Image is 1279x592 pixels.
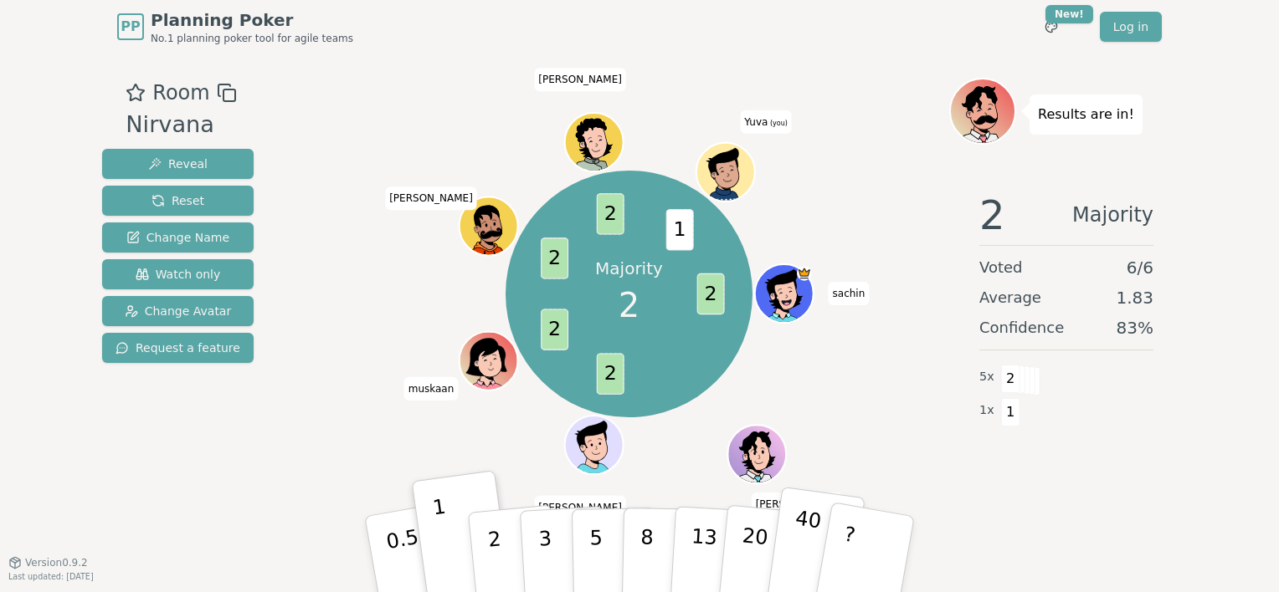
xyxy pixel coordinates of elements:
div: Nirvana [126,108,236,142]
span: 5 x [979,368,994,386]
span: Click to change your name [534,496,626,519]
span: 1.83 [1116,286,1153,309]
span: Confidence [979,316,1064,339]
span: Click to change your name [752,492,844,516]
button: New! [1036,12,1066,42]
button: Request a feature [102,333,254,363]
span: Last updated: [DATE] [8,572,94,581]
span: No.1 planning poker tool for agile teams [151,32,353,45]
button: Click to change your avatar [698,145,753,200]
span: 2 [542,237,569,278]
span: Room [152,78,209,108]
span: Voted [979,256,1023,279]
span: 6 / 6 [1127,256,1153,279]
p: Results are in! [1038,103,1134,126]
span: Change Avatar [125,303,232,319]
p: Majority [595,257,663,280]
p: 1 [431,495,456,586]
button: Add as favourite [126,78,146,108]
button: Reveal [102,149,254,179]
span: 2 [619,280,639,330]
span: sachin is the host [798,266,813,281]
button: Watch only [102,259,254,289]
span: Click to change your name [534,68,626,91]
span: Majority [1072,195,1153,235]
span: 2 [979,195,1005,235]
span: Click to change your name [404,377,459,401]
span: Click to change your name [829,282,870,305]
span: 2 [542,309,569,350]
span: Reset [152,192,204,209]
button: Change Name [102,222,254,253]
div: New! [1045,5,1093,23]
span: 2 [597,193,624,234]
span: 83 % [1117,316,1153,339]
span: Watch only [136,266,221,283]
span: 2 [697,273,725,314]
span: Average [979,286,1041,309]
span: 2 [1001,365,1020,393]
button: Reset [102,186,254,216]
span: Click to change your name [740,110,792,134]
button: Version0.9.2 [8,556,88,569]
span: Click to change your name [385,186,477,210]
span: 2 [597,353,624,394]
span: 1 [666,209,694,250]
span: (you) [768,120,788,127]
button: Change Avatar [102,296,254,326]
span: Planning Poker [151,8,353,32]
span: 1 [1001,398,1020,426]
span: PP [121,17,140,37]
span: Version 0.9.2 [25,556,88,569]
a: Log in [1100,12,1162,42]
span: Change Name [126,229,229,246]
span: 1 x [979,401,994,420]
a: PPPlanning PokerNo.1 planning poker tool for agile teams [117,8,353,45]
span: Reveal [148,156,208,172]
span: Request a feature [116,339,240,356]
